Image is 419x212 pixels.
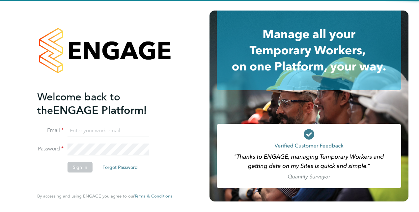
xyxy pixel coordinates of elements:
[68,125,149,137] input: Enter your work email...
[37,91,120,117] span: Welcome back to the
[37,90,166,117] h2: ENGAGE Platform!
[37,193,172,199] span: By accessing and using ENGAGE you agree to our
[37,127,64,134] label: Email
[97,162,143,172] button: Forgot Password
[68,162,93,172] button: Sign In
[37,146,64,152] label: Password
[134,193,172,199] span: Terms & Conditions
[134,194,172,199] a: Terms & Conditions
